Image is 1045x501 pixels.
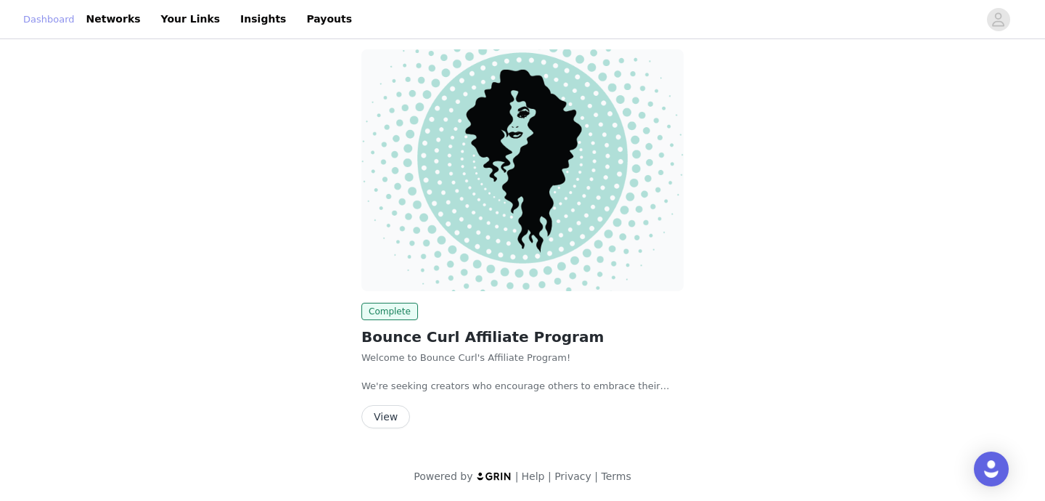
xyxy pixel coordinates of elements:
[361,379,684,394] p: We're seeking creators who encourage others to embrace their natural curls. If this sounds like y...
[554,471,591,482] a: Privacy
[601,471,631,482] a: Terms
[361,412,410,423] a: View
[361,303,418,320] span: Complete
[594,471,598,482] span: |
[361,351,684,365] p: Welcome to Bounce Curl's Affiliate Program!
[414,471,472,482] span: Powered by
[152,3,229,36] a: Your Links
[515,471,519,482] span: |
[361,326,684,348] h2: Bounce Curl Affiliate Program
[476,471,512,481] img: logo
[974,452,1009,486] div: Open Intercom Messenger
[991,8,1005,31] div: avatar
[231,3,295,36] a: Insights
[361,405,410,428] button: View
[361,49,684,291] img: Bounce Curl
[298,3,361,36] a: Payouts
[23,12,75,27] a: Dashboard
[522,471,545,482] a: Help
[78,3,149,36] a: Networks
[548,471,552,482] span: |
